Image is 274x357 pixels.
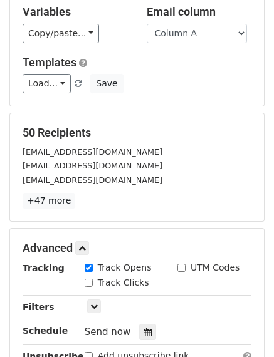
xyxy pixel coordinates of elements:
[191,261,240,274] label: UTM Codes
[23,5,128,19] h5: Variables
[147,5,252,19] h5: Email column
[23,241,251,255] h5: Advanced
[23,193,75,209] a: +47 more
[23,161,162,170] small: [EMAIL_ADDRESS][DOMAIN_NAME]
[23,24,99,43] a: Copy/paste...
[23,126,251,140] h5: 50 Recipients
[23,56,76,69] a: Templates
[23,147,162,157] small: [EMAIL_ADDRESS][DOMAIN_NAME]
[98,276,149,289] label: Track Clicks
[23,263,65,273] strong: Tracking
[23,74,71,93] a: Load...
[23,175,162,185] small: [EMAIL_ADDRESS][DOMAIN_NAME]
[98,261,152,274] label: Track Opens
[211,297,274,357] iframe: Chat Widget
[90,74,123,93] button: Save
[85,326,131,338] span: Send now
[23,302,55,312] strong: Filters
[23,326,68,336] strong: Schedule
